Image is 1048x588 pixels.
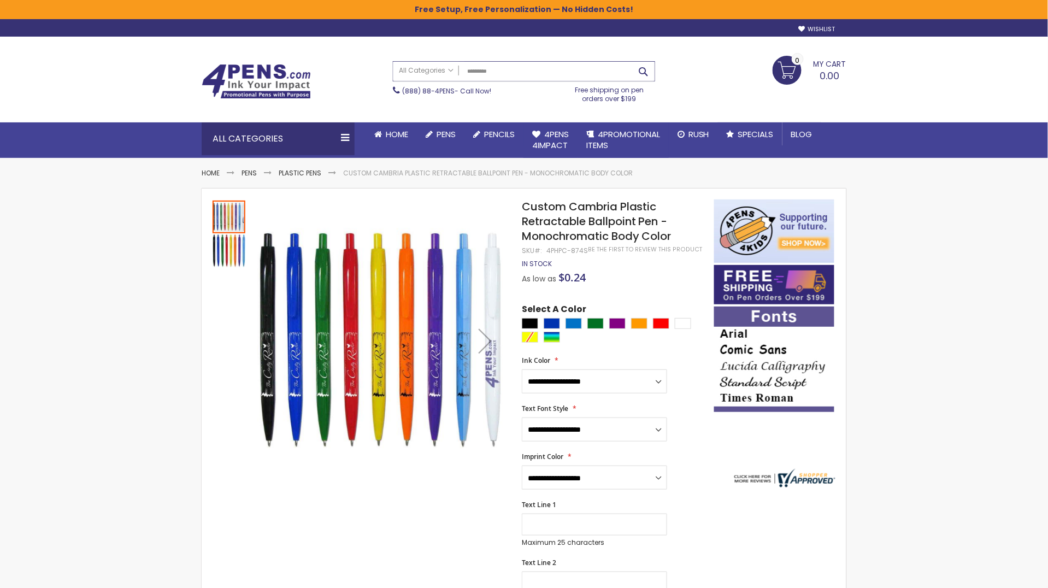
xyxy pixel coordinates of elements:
[522,303,586,318] span: Select A Color
[393,62,459,80] a: All Categories
[257,215,507,464] img: Custom Cambria Plastic Retractable Ballpoint Pen - Monochromatic Body Color
[523,122,578,158] a: 4Pens4impact
[522,199,672,244] span: Custom Cambria Plastic Retractable Ballpoint Pen - Monochromatic Body Color
[718,122,782,146] a: Specials
[399,66,454,75] span: All Categories
[417,122,464,146] a: Pens
[522,259,552,268] span: In stock
[799,25,835,33] a: Wishlist
[773,56,846,83] a: 0.00 0
[688,128,709,140] span: Rush
[586,128,660,151] span: 4PROMOTIONAL ITEMS
[544,332,560,343] div: Assorted
[437,128,456,140] span: Pens
[202,168,220,178] a: Home
[522,404,568,413] span: Text Font Style
[558,270,586,285] span: $0.24
[242,168,257,178] a: Pens
[522,452,563,461] span: Imprint Color
[402,86,491,96] span: - Call Now!
[522,318,538,329] div: Black
[544,318,560,329] div: Blue
[366,122,417,146] a: Home
[522,538,667,547] p: Maximum 25 characters
[564,81,656,103] div: Free shipping on pen orders over $199
[343,169,633,178] li: Custom Cambria Plastic Retractable Ballpoint Pen - Monochromatic Body Color
[566,318,582,329] div: Blue Light
[522,500,556,509] span: Text Line 1
[213,234,245,267] img: Custom Cambria Plastic Retractable Ballpoint Pen - Monochromatic Body Color
[402,86,455,96] a: (888) 88-4PENS
[279,168,321,178] a: Plastic Pens
[669,122,718,146] a: Rush
[588,245,703,254] a: Be the first to review this product
[738,128,774,140] span: Specials
[732,469,835,487] img: 4pens.com widget logo
[820,69,840,83] span: 0.00
[587,318,604,329] div: Green
[532,128,569,151] span: 4Pens 4impact
[578,122,669,158] a: 4PROMOTIONALITEMS
[546,246,588,255] div: 4PHPC-874S
[782,122,821,146] a: Blog
[609,318,626,329] div: Purple
[213,233,245,267] div: Custom Cambria Plastic Retractable Ballpoint Pen - Monochromatic Body Color
[714,199,834,263] img: 4pens 4 kids
[522,273,556,284] span: As low as
[522,260,552,268] div: Availability
[714,265,834,304] img: Free shipping on orders over $199
[522,356,550,365] span: Ink Color
[631,318,647,329] div: Orange
[386,128,408,140] span: Home
[522,246,542,255] strong: SKU
[522,558,556,567] span: Text Line 2
[796,55,800,66] span: 0
[464,122,523,146] a: Pencils
[484,128,515,140] span: Pencils
[463,199,507,483] div: Next
[732,480,835,490] a: 4pens.com certificate URL
[791,128,813,140] span: Blog
[675,318,691,329] div: White
[714,307,834,412] img: font-personalization-examples
[202,122,355,155] div: All Categories
[213,199,246,233] div: Custom Cambria Plastic Retractable Ballpoint Pen - Monochromatic Body Color
[202,64,311,99] img: 4Pens Custom Pens and Promotional Products
[653,318,669,329] div: Red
